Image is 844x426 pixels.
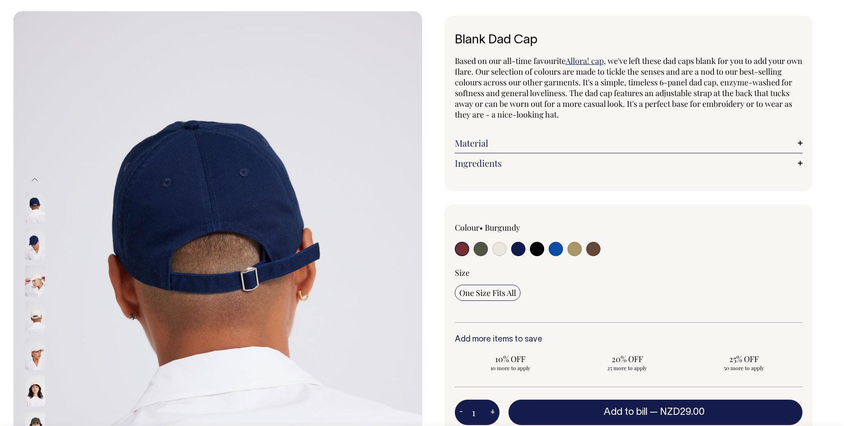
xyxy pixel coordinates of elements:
span: 25% OFF [693,354,795,364]
img: natural [25,266,45,297]
img: natural [25,302,45,333]
a: Allora! cap [566,55,604,66]
input: 10% OFF 10 more to apply [455,351,566,374]
span: 10 more to apply [459,364,562,371]
span: 10% OFF [459,354,562,364]
input: 20% OFF 25 more to apply [571,351,683,374]
h6: Add more items to save [455,335,803,344]
img: dark-navy [25,192,45,224]
input: 25% OFF 50 more to apply [688,351,799,374]
button: - [455,404,467,422]
img: natural [25,375,45,407]
input: One Size Fits All [455,285,521,301]
span: Add to bill [604,408,647,417]
span: Based on our all-time favourite [455,55,566,66]
img: natural [25,339,45,370]
label: Burgundy [485,222,520,233]
span: • [479,222,483,233]
span: One Size Fits All [459,287,516,298]
a: Material [455,138,803,148]
button: + [486,404,500,422]
span: 20% OFF [576,354,678,364]
span: NZD29.00 [660,408,705,417]
h1: Blank Dad Cap [455,34,803,47]
span: , we've left these dad caps blank for you to add your own flare. Our selection of colours are mad... [455,55,802,120]
span: 50 more to apply [693,364,795,371]
a: Ingredients [455,158,803,169]
span: 25 more to apply [576,364,678,371]
div: Colour [455,222,594,233]
button: Previous [28,169,42,190]
div: Size [455,267,803,278]
button: Add to bill —NZD29.00 [508,400,803,425]
img: dark-navy [25,229,45,260]
span: — [650,408,707,417]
